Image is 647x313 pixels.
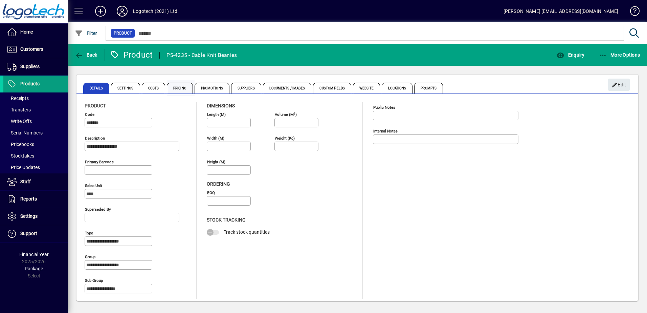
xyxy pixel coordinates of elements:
[25,266,43,271] span: Package
[231,83,261,93] span: Suppliers
[3,41,68,58] a: Customers
[73,27,99,39] button: Filter
[313,83,351,93] span: Custom Fields
[85,160,114,164] mat-label: Primary barcode
[382,83,412,93] span: Locations
[133,6,177,17] div: Logotech (2021) Ltd
[110,49,153,60] div: Product
[19,252,49,257] span: Financial Year
[83,83,109,93] span: Details
[114,30,132,37] span: Product
[3,92,68,104] a: Receipts
[20,231,37,236] span: Support
[20,46,43,52] span: Customers
[3,127,68,139] a: Serial Numbers
[207,190,215,195] mat-label: EOQ
[75,30,97,36] span: Filter
[373,129,398,133] mat-label: Internal Notes
[73,49,99,61] button: Back
[195,83,229,93] span: Promotions
[207,181,230,187] span: Ordering
[3,162,68,173] a: Price Updates
[3,24,68,41] a: Home
[625,1,639,23] a: Knowledge Base
[7,153,34,159] span: Stocktakes
[20,64,40,69] span: Suppliers
[612,79,626,90] span: Edit
[75,52,97,58] span: Back
[207,217,246,223] span: Stock Tracking
[85,136,105,141] mat-label: Description
[167,83,193,93] span: Pricing
[90,5,111,17] button: Add
[3,191,68,208] a: Reports
[555,49,586,61] button: Enquiry
[85,103,106,108] span: Product
[207,103,235,108] span: Dimensions
[3,58,68,75] a: Suppliers
[414,83,443,93] span: Prompts
[142,83,165,93] span: Costs
[20,81,40,86] span: Products
[68,49,105,61] app-page-header-button: Back
[275,112,297,117] mat-label: Volume (m )
[7,130,43,135] span: Serial Numbers
[111,83,140,93] span: Settings
[556,52,584,58] span: Enquiry
[166,50,237,61] div: PS-4235 - Cable Knit Beanies
[263,83,312,93] span: Documents / Images
[599,52,640,58] span: More Options
[608,79,630,91] button: Edit
[3,173,68,190] a: Staff
[207,112,226,117] mat-label: Length (m)
[7,107,31,112] span: Transfers
[504,6,618,17] div: [PERSON_NAME] [EMAIL_ADDRESS][DOMAIN_NAME]
[20,196,37,202] span: Reports
[85,112,94,117] mat-label: Code
[294,111,295,115] sup: 3
[85,207,111,212] mat-label: Superseded by
[373,105,395,110] mat-label: Public Notes
[207,136,224,141] mat-label: Width (m)
[20,179,31,184] span: Staff
[7,165,40,170] span: Price Updates
[3,150,68,162] a: Stocktakes
[85,183,102,188] mat-label: Sales unit
[85,231,93,235] mat-label: Type
[275,136,295,141] mat-label: Weight (Kg)
[353,83,380,93] span: Website
[224,229,270,235] span: Track stock quantities
[3,104,68,116] a: Transfers
[20,213,38,219] span: Settings
[7,119,32,124] span: Write Offs
[85,254,95,259] mat-label: Group
[207,160,225,164] mat-label: Height (m)
[3,225,68,242] a: Support
[3,208,68,225] a: Settings
[597,49,642,61] button: More Options
[3,139,68,150] a: Pricebooks
[111,5,133,17] button: Profile
[7,96,29,101] span: Receipts
[7,142,34,147] span: Pricebooks
[20,29,33,35] span: Home
[3,116,68,127] a: Write Offs
[85,278,103,283] mat-label: Sub group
